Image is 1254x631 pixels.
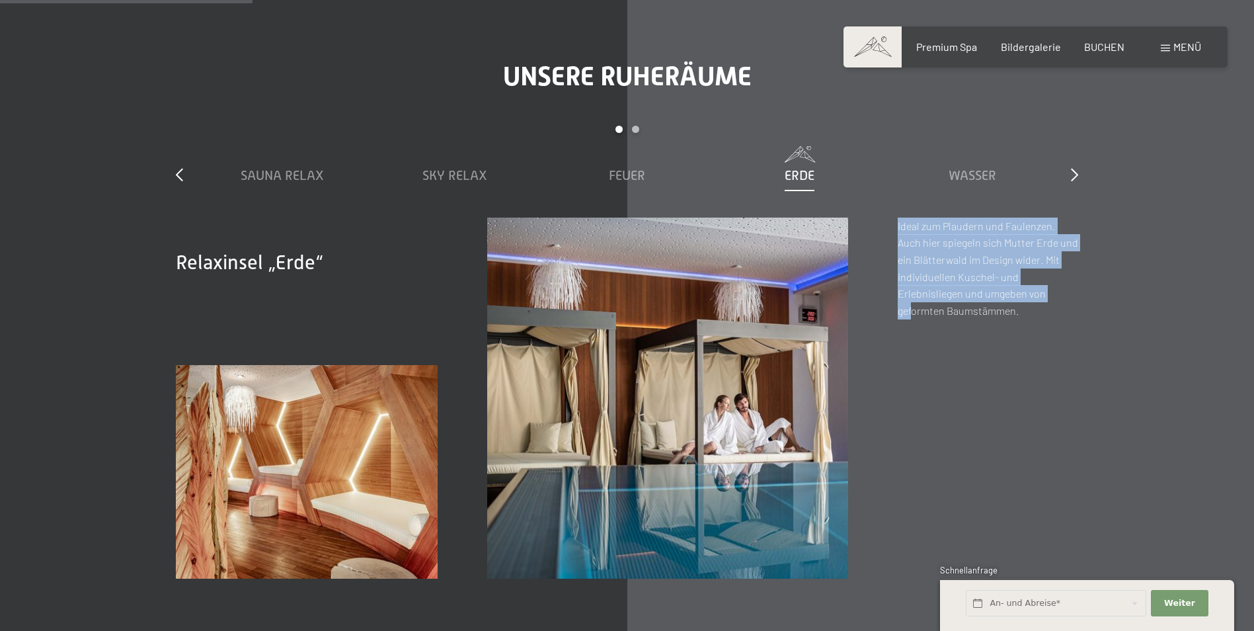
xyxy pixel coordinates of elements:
[241,168,324,183] span: Sauna Relax
[615,126,623,133] div: Carousel Page 1 (Current Slide)
[1084,40,1124,53] a: BUCHEN
[916,40,977,53] a: Premium Spa
[1151,590,1208,617] button: Weiter
[949,168,996,183] span: Wasser
[503,61,752,92] span: Unsere Ruheräume
[1173,40,1201,53] span: Menü
[1001,40,1061,53] a: Bildergalerie
[1164,597,1195,609] span: Weiter
[176,251,323,274] span: Relaxinsel „Erde“
[632,126,639,133] div: Carousel Page 2
[487,218,848,579] img: Ein Wellness-Urlaub in Südtirol – 7.700 m² Spa, 10 Saunen
[785,168,814,183] span: Erde
[196,126,1058,146] div: Carousel Pagination
[422,168,487,183] span: Sky Relax
[898,218,1078,319] p: Ideal zum Plaudern und Faulenzen. Auch hier spiegeln sich Mutter Erde und ein Blätterwald im Desi...
[609,168,645,183] span: Feuer
[940,565,998,575] span: Schnellanfrage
